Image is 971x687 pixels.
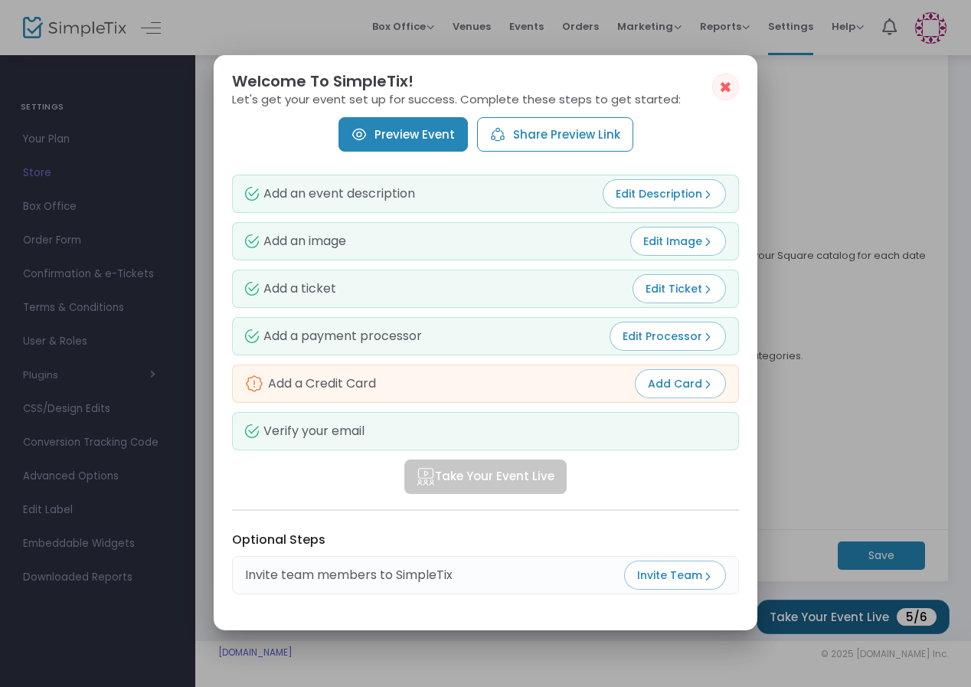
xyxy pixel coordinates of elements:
div: Verify your email [245,424,365,438]
a: Preview Event [338,117,468,152]
button: Invite Team [624,561,726,590]
h3: Optional Steps [232,532,739,547]
button: Edit Description [603,179,726,208]
span: Edit Image [643,234,713,249]
h2: Welcome To SimpleTix! [232,74,739,89]
button: Edit Processor [610,322,726,351]
button: Edit Ticket [633,274,726,303]
button: Take Your Event Live [404,460,567,494]
span: Edit Processor [623,329,713,344]
button: Add Card [635,369,726,398]
p: Let's get your event set up for success. Complete these steps to get started: [232,93,739,105]
button: ✖ [712,74,739,100]
div: Add a ticket [245,282,336,296]
span: Edit Ticket [646,281,713,296]
div: Add an image [245,234,346,248]
span: Edit Description [616,186,713,201]
button: Edit Image [630,227,726,256]
div: Invite team members to SimpleTix [245,566,453,584]
span: Add Card [648,376,713,391]
span: ✖ [719,78,732,97]
span: Invite Team [637,568,713,583]
span: Take Your Event Live [417,468,554,486]
div: Add an event description [245,187,415,201]
div: Add a Credit Card [245,375,376,393]
div: Add a payment processor [245,329,422,343]
button: Share Preview Link [477,117,633,152]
